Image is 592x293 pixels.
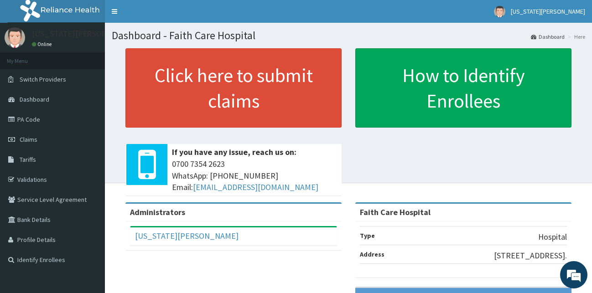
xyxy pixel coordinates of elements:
[193,182,318,192] a: [EMAIL_ADDRESS][DOMAIN_NAME]
[494,250,567,262] p: [STREET_ADDRESS].
[355,48,571,128] a: How to Identify Enrollees
[125,48,342,128] a: Click here to submit claims
[32,30,135,38] p: [US_STATE][PERSON_NAME]
[172,158,337,193] span: 0700 7354 2623 WhatsApp: [PHONE_NUMBER] Email:
[150,5,171,26] div: Minimize live chat window
[360,207,431,217] strong: Faith Care Hospital
[130,207,185,217] b: Administrators
[135,231,239,241] a: [US_STATE][PERSON_NAME]
[360,231,375,240] b: Type
[494,6,505,17] img: User Image
[5,196,174,228] textarea: Type your message and hit 'Enter'
[538,231,567,243] p: Hospital
[511,7,585,15] span: [US_STATE][PERSON_NAME]
[112,30,585,41] h1: Dashboard - Faith Care Hospital
[531,33,565,41] a: Dashboard
[360,250,384,258] b: Address
[47,51,153,63] div: Chat with us now
[172,147,296,157] b: If you have any issue, reach us on:
[20,135,37,144] span: Claims
[17,46,37,68] img: d_794563401_company_1708531726252_794563401
[566,33,585,41] li: Here
[20,95,49,103] span: Dashboard
[53,88,126,180] span: We're online!
[20,155,36,164] span: Tariffs
[5,27,25,48] img: User Image
[32,41,54,47] a: Online
[20,75,66,83] span: Switch Providers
